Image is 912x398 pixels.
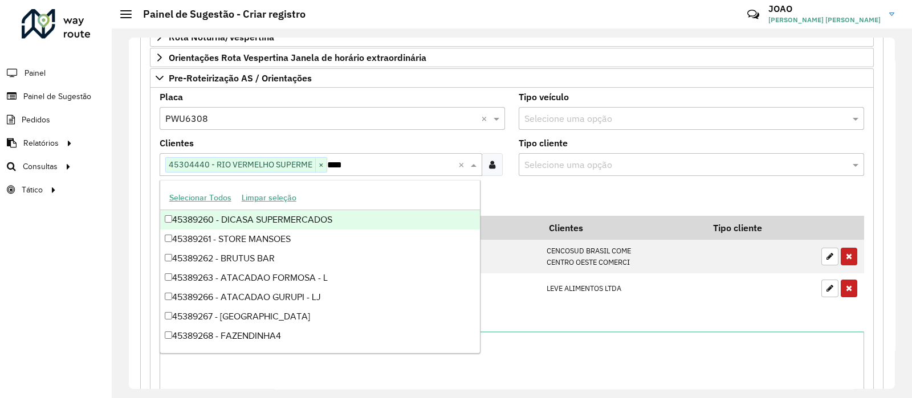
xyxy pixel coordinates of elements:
a: Pre-Roteirização AS / Orientações [150,68,874,88]
th: Tipo cliente [705,216,815,240]
div: 45389269 - SUPER MIX [160,346,480,365]
span: Painel de Sugestão [23,91,91,102]
a: Orientações Rota Vespertina Janela de horário extraordinária [150,48,874,67]
div: 45389260 - DICASA SUPERMERCADOS [160,210,480,229]
span: Pedidos [22,114,50,126]
div: 45389263 - ATACADAO FORMOSA - L [160,268,480,288]
td: LEVE ALIMENTOS LTDA [541,273,705,303]
span: Orientações Rota Vespertina Janela de horário extraordinária [169,53,426,62]
span: × [315,158,327,172]
span: Relatórios [23,137,59,149]
label: Clientes [160,136,194,150]
label: Placa [160,90,183,104]
ng-dropdown-panel: Options list [160,180,481,354]
label: Tipo veículo [519,90,569,104]
span: 45304440 - RIO VERMELHO SUPERME [166,158,315,171]
label: Tipo cliente [519,136,568,150]
div: 45389266 - ATACADAO GURUPI - LJ [160,288,480,307]
th: Clientes [541,216,705,240]
span: Painel [25,67,46,79]
span: Rota Noturna/Vespertina [169,32,274,42]
td: CENCOSUD BRASIL COME CENTRO OESTE COMERCI [541,240,705,273]
span: [PERSON_NAME] [PERSON_NAME] [768,15,881,25]
div: 45389268 - FAZENDINHA4 [160,326,480,346]
a: Contato Rápido [741,2,766,27]
div: 45389262 - BRUTUS BAR [160,249,480,268]
h3: JOAO [768,3,881,14]
h2: Painel de Sugestão - Criar registro [132,8,306,20]
div: 45389267 - [GEOGRAPHIC_DATA] [160,307,480,326]
span: Clear all [481,112,491,125]
span: Tático [22,184,43,196]
span: Consultas [23,161,58,173]
div: 45389261 - STORE MANSOES [160,229,480,249]
button: Limpar seleção [237,189,302,207]
a: Rota Noturna/Vespertina [150,27,874,47]
button: Selecionar Todos [164,189,237,207]
span: Pre-Roteirização AS / Orientações [169,73,312,83]
span: Clear all [458,158,468,171]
